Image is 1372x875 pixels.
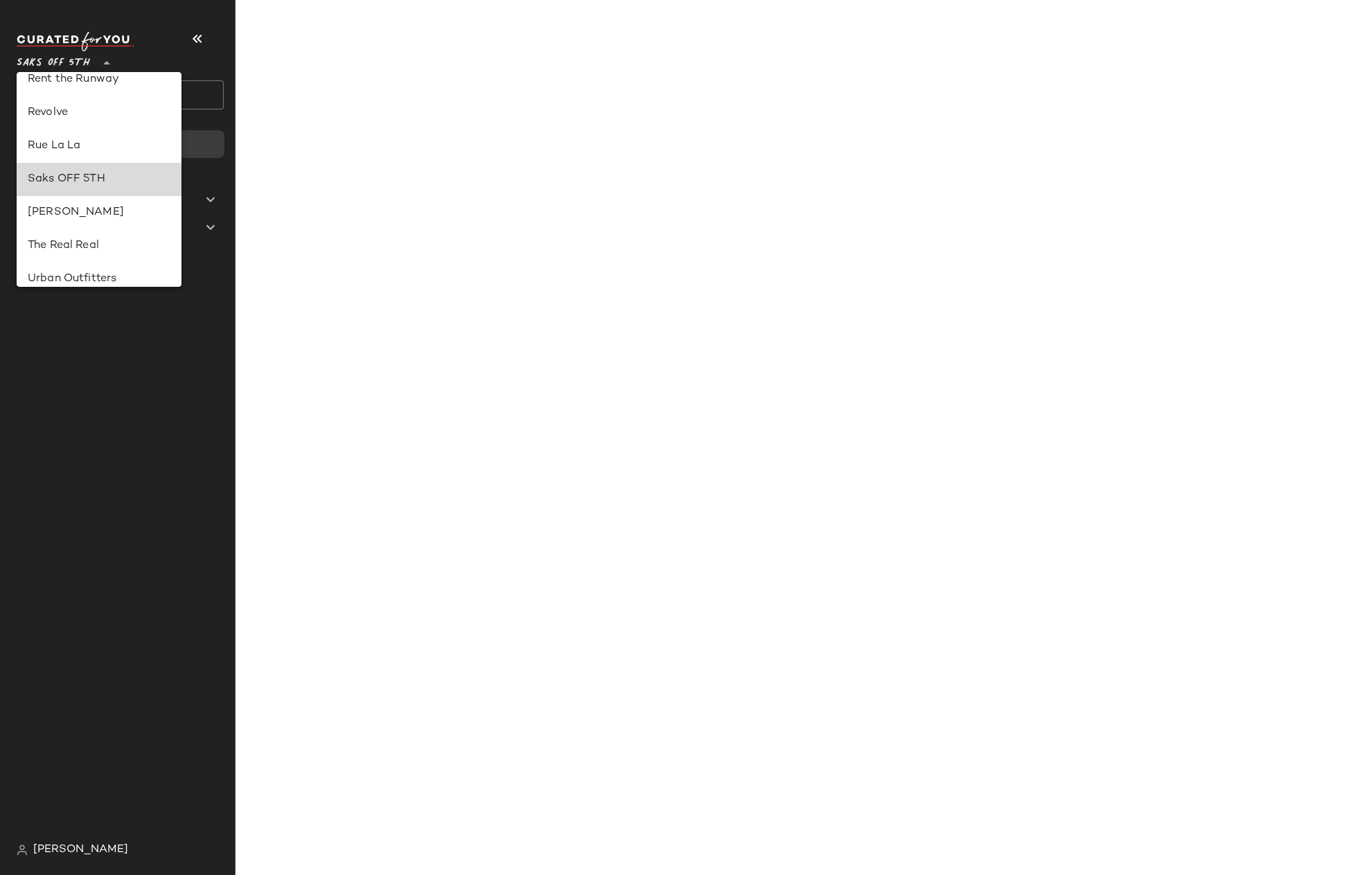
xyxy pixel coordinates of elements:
[28,271,170,288] div: Urban Outfitters
[17,845,28,856] img: svg%3e
[28,238,170,254] div: The Real Real
[28,105,170,121] div: Revolve
[33,842,128,858] span: [PERSON_NAME]
[28,171,170,188] div: Saks OFF 5TH
[17,72,181,287] div: undefined-list
[17,47,90,72] span: Saks OFF 5TH
[28,71,170,88] div: Rent the Runway
[28,204,170,221] div: [PERSON_NAME]
[28,138,170,154] div: Rue La La
[17,32,134,51] img: cfy_white_logo.C9jOOHJF.svg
